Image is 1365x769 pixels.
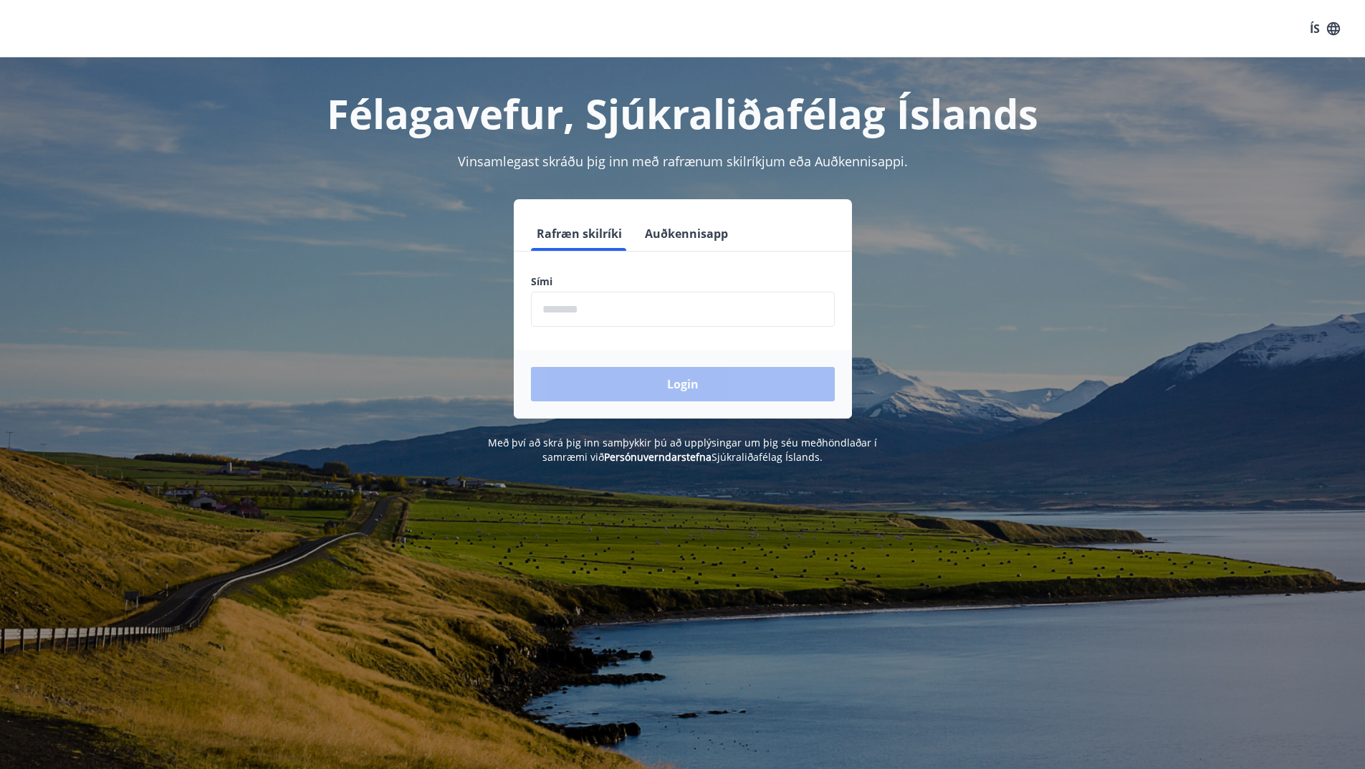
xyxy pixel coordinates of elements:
[639,216,734,251] button: Auðkennisapp
[458,153,908,170] span: Vinsamlegast skráðu þig inn með rafrænum skilríkjum eða Auðkennisappi.
[184,86,1182,140] h1: Félagavefur, Sjúkraliðafélag Íslands
[531,216,628,251] button: Rafræn skilríki
[604,450,712,464] a: Persónuverndarstefna
[1302,16,1348,42] button: ÍS
[488,436,877,464] span: Með því að skrá þig inn samþykkir þú að upplýsingar um þig séu meðhöndlaðar í samræmi við Sjúkral...
[531,274,835,289] label: Sími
